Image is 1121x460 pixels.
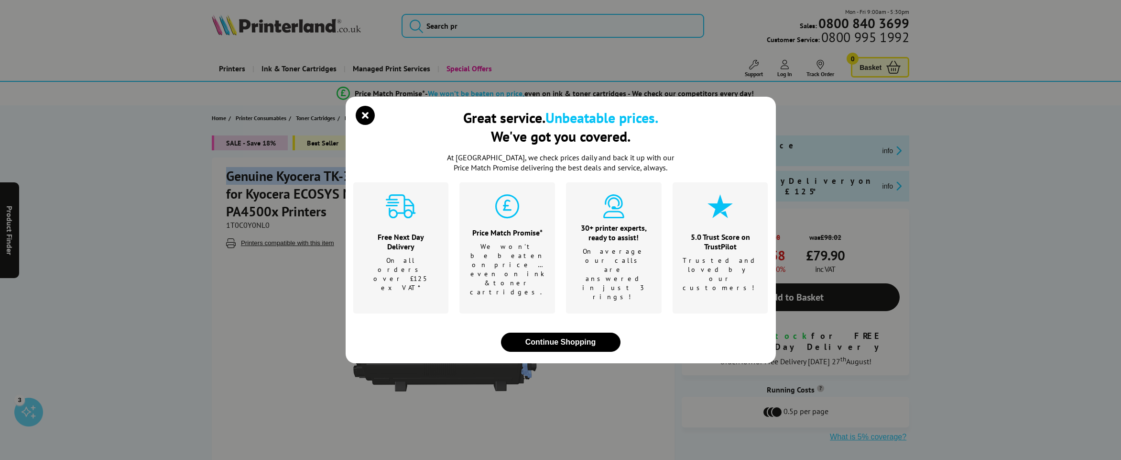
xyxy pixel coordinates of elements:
[470,242,544,297] p: We won't be beaten on price …even on ink & toner cartridges.
[365,232,437,251] div: Free Next Day Delivery
[578,247,650,302] p: On average our calls are answered in just 3 rings!
[683,256,758,292] p: Trusted and loved by our customers!
[470,228,544,237] div: Price Match Promise*
[683,232,758,251] div: 5.0 Trust Score on TrustPilot
[545,108,658,127] b: Unbeatable prices.
[358,108,372,123] button: close modal
[463,108,658,146] div: Great service. We've got you covered.
[501,333,620,352] button: close modal
[365,256,437,292] p: On all orders over £125 ex VAT*
[578,223,650,242] div: 30+ printer experts, ready to assist!
[441,153,680,173] p: At [GEOGRAPHIC_DATA], we check prices daily and back it up with our Price Match Promise deliverin...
